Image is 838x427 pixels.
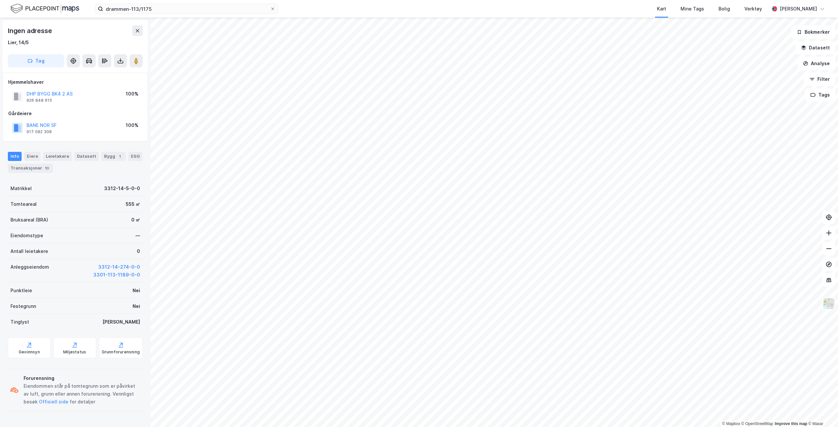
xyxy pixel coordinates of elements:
div: Miljøstatus [63,349,86,355]
div: Kart [657,5,666,13]
div: Nei [133,287,140,294]
a: Improve this map [775,421,807,426]
div: — [136,232,140,240]
div: Geoinnsyn [19,349,40,355]
div: Antall leietakere [10,247,48,255]
div: 1 [117,153,123,160]
a: Mapbox [722,421,740,426]
div: [PERSON_NAME] [780,5,817,13]
button: Analyse [797,57,835,70]
input: Søk på adresse, matrikkel, gårdeiere, leietakere eller personer [103,4,270,14]
div: ESG [128,152,142,161]
div: Nei [133,302,140,310]
img: logo.f888ab2527a4732fd821a326f86c7f29.svg [10,3,79,14]
div: Kontrollprogram for chat [805,396,838,427]
button: Filter [804,73,835,86]
div: Eiere [24,152,41,161]
div: 0 [137,247,140,255]
div: Eiendomstype [10,232,43,240]
div: Info [8,152,22,161]
img: Z [823,297,835,310]
div: [PERSON_NAME] [102,318,140,326]
div: 0 ㎡ [131,216,140,224]
div: 926 848 615 [27,98,52,103]
button: 3301-113-1189-0-0 [93,271,140,279]
button: Tag [8,54,64,67]
button: Tags [805,88,835,101]
div: Gårdeiere [8,110,142,117]
div: Mine Tags [681,5,704,13]
div: 917 082 308 [27,129,52,134]
div: Forurensning [24,374,140,382]
div: Hjemmelshaver [8,78,142,86]
iframe: Chat Widget [805,396,838,427]
div: Eiendommen står på tomtegrunn som er påvirket av luft, grunn eller annen forurensning. Vennligst ... [24,382,140,406]
div: 100% [126,90,138,98]
div: 3312-14-5-0-0 [104,185,140,192]
div: Punktleie [10,287,32,294]
div: Bruksareal (BRA) [10,216,48,224]
div: 100% [126,121,138,129]
a: OpenStreetMap [741,421,773,426]
div: Tomteareal [10,200,37,208]
div: Ingen adresse [8,26,53,36]
button: Bokmerker [791,26,835,39]
div: Verktøy [744,5,762,13]
div: 10 [44,165,50,171]
div: Bolig [719,5,730,13]
div: 555 ㎡ [126,200,140,208]
div: Transaksjoner [8,164,53,173]
div: Anleggseiendom [10,263,49,271]
button: 3312-14-274-0-0 [98,263,140,271]
div: Tinglyst [10,318,29,326]
button: Datasett [795,41,835,54]
div: Grunnforurensning [102,349,140,355]
div: Festegrunn [10,302,36,310]
div: Bygg [101,152,126,161]
div: Matrikkel [10,185,32,192]
div: Leietakere [43,152,72,161]
div: Datasett [74,152,99,161]
div: Lier, 14/5 [8,39,29,46]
